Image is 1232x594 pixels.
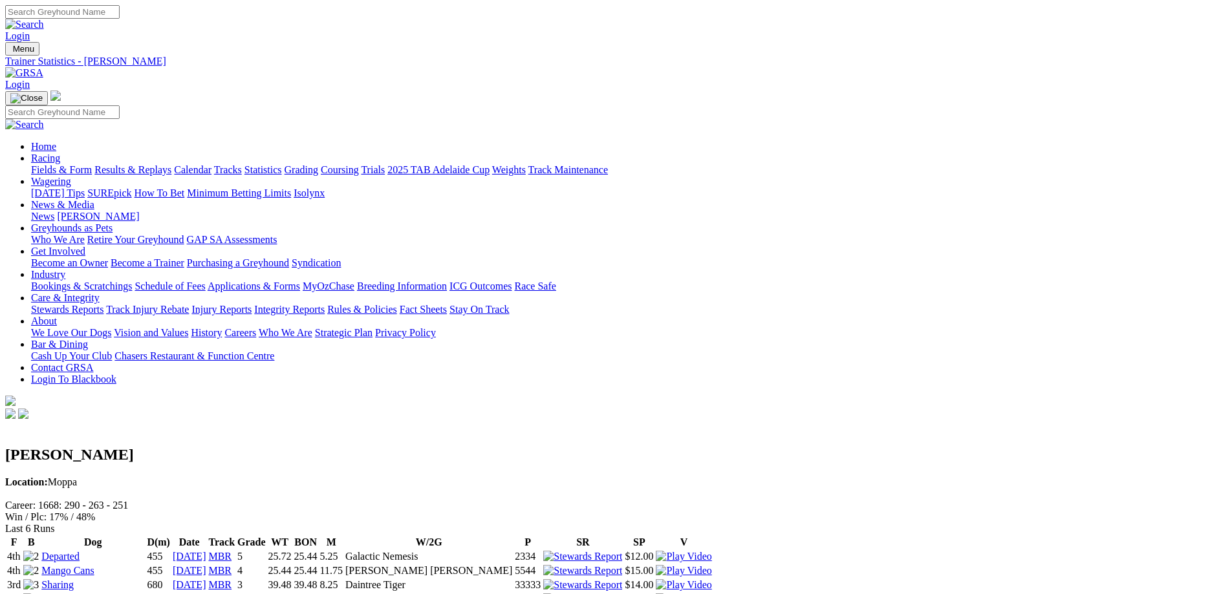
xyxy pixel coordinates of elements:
a: Race Safe [514,281,556,292]
img: 3 [23,579,39,591]
a: Departed [41,551,80,562]
input: Search [5,105,120,119]
a: Care & Integrity [31,292,100,303]
th: SP [624,536,654,549]
a: Schedule of Fees [135,281,205,292]
a: Results & Replays [94,164,171,175]
th: SR [543,536,623,549]
button: Toggle navigation [5,91,48,105]
a: Cash Up Your Club [31,350,112,361]
td: [PERSON_NAME] [PERSON_NAME] [345,564,513,577]
td: 455 [146,550,171,563]
img: 2 [23,551,39,562]
a: View replay [656,579,711,590]
td: 11.75 [319,564,343,577]
a: Chasers Restaurant & Function Centre [114,350,274,361]
span: Win / Plc: [5,511,47,522]
td: Daintree Tiger [345,578,513,591]
a: Syndication [292,257,341,268]
a: Become an Owner [31,257,108,268]
span: Menu [13,44,34,54]
img: logo-grsa-white.png [50,90,61,101]
td: 5 [237,550,266,563]
a: SUREpick [87,187,131,198]
img: Play Video [656,551,711,562]
td: $12.00 [624,550,654,563]
a: Coursing [321,164,359,175]
a: Purchasing a Greyhound [187,257,289,268]
th: B [23,536,39,549]
a: Injury Reports [191,304,252,315]
a: View replay [656,565,711,576]
td: 5544 [514,564,541,577]
a: [DATE] [173,551,206,562]
a: Strategic Plan [315,327,373,338]
td: 33333 [514,578,541,591]
img: Stewards Report [543,551,622,562]
th: WT [268,536,292,549]
a: Grading [285,164,318,175]
td: $14.00 [624,578,654,591]
a: Fields & Form [31,164,92,175]
b: Location: [5,476,48,487]
div: Industry [31,281,1227,292]
a: Wagering [31,176,71,187]
a: Track Maintenance [528,164,608,175]
a: Who We Are [31,234,85,245]
span: Moppa [5,476,77,487]
a: Applications & Forms [208,281,300,292]
span: Career: [5,500,36,511]
a: [PERSON_NAME] [57,211,139,222]
a: We Love Our Dogs [31,327,111,338]
a: MyOzChase [303,281,354,292]
a: [DATE] [173,565,206,576]
td: 25.72 [268,550,292,563]
div: Last 6 Runs [5,523,1227,535]
a: Breeding Information [357,281,447,292]
a: [DATE] [173,579,206,590]
img: logo-grsa-white.png [5,396,16,406]
th: V [655,536,712,549]
img: twitter.svg [18,408,28,419]
div: News & Media [31,211,1227,222]
img: Close [10,93,43,103]
th: Grade [237,536,266,549]
a: MBR [208,551,232,562]
th: P [514,536,541,549]
a: Retire Your Greyhound [87,234,184,245]
text: 17% / 48% [49,511,95,522]
th: D(m) [146,536,171,549]
img: GRSA [5,67,43,79]
a: Vision and Values [114,327,188,338]
a: About [31,315,57,326]
a: Statistics [244,164,282,175]
a: Track Injury Rebate [106,304,189,315]
a: Integrity Reports [254,304,325,315]
td: $15.00 [624,564,654,577]
a: Trials [361,164,385,175]
td: 39.48 [268,578,292,591]
a: Become a Trainer [111,257,184,268]
img: Play Video [656,565,711,577]
img: facebook.svg [5,408,16,419]
th: F [6,536,21,549]
a: Mango Cans [41,565,94,576]
th: Track [208,536,235,549]
a: Contact GRSA [31,362,93,373]
a: Racing [31,153,60,164]
a: Home [31,141,56,152]
text: 1668: 290 - 263 - 251 [38,500,128,511]
td: 3 [237,578,266,591]
div: Bar & Dining [31,350,1227,362]
img: 2 [23,565,39,577]
img: Stewards Report [543,565,622,577]
td: 39.48 [294,578,318,591]
a: Privacy Policy [375,327,436,338]
td: 4th [6,550,21,563]
a: View replay [656,551,711,562]
a: Login [5,79,30,90]
a: News & Media [31,199,94,210]
a: Trainer Statistics - [PERSON_NAME] [5,56,1227,67]
div: Get Involved [31,257,1227,269]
